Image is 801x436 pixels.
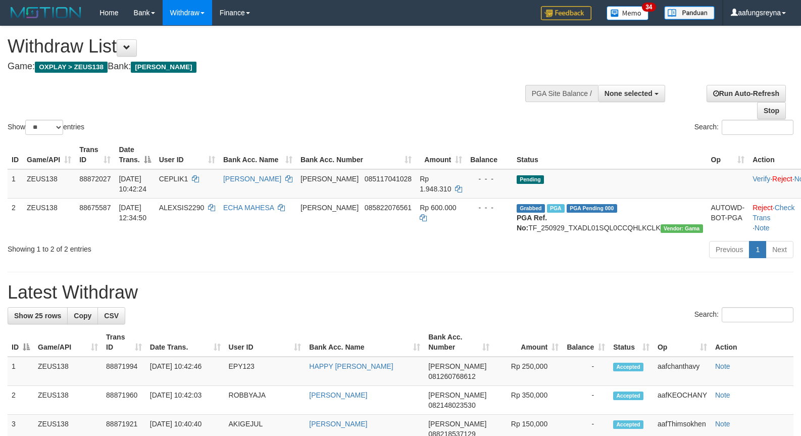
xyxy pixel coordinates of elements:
b: PGA Ref. No: [517,214,547,232]
a: 1 [749,241,766,258]
span: [PERSON_NAME] [428,420,486,428]
td: 2 [8,198,23,237]
td: 88871960 [102,386,146,415]
th: ID [8,140,23,169]
span: Vendor URL: https://trx31.1velocity.biz [661,224,703,233]
th: Bank Acc. Number: activate to sort column ascending [424,328,493,357]
td: 1 [8,357,34,386]
a: Reject [772,175,792,183]
span: Copy 082148023530 to clipboard [428,401,475,409]
span: Accepted [613,363,643,371]
th: User ID: activate to sort column ascending [225,328,306,357]
a: ECHA MAHESA [223,204,274,212]
a: Reject [753,204,773,212]
a: Previous [709,241,749,258]
button: None selected [598,85,665,102]
a: [PERSON_NAME] [223,175,281,183]
th: Status: activate to sort column ascending [609,328,654,357]
a: Note [715,362,730,370]
span: ALEXSIS2290 [159,204,205,212]
a: CSV [97,307,125,324]
span: [PERSON_NAME] [131,62,196,73]
td: 88871994 [102,357,146,386]
td: TF_250929_TXADL01SQL0CCQHLKCLK [513,198,707,237]
label: Search: [694,120,793,135]
td: ROBBYAJA [225,386,306,415]
th: Bank Acc. Number: activate to sort column ascending [296,140,416,169]
label: Search: [694,307,793,322]
label: Show entries [8,120,84,135]
a: Run Auto-Refresh [707,85,786,102]
span: [DATE] 12:34:50 [119,204,146,222]
td: ZEUS138 [34,386,102,415]
a: HAPPY [PERSON_NAME] [309,362,393,370]
th: Game/API: activate to sort column ascending [34,328,102,357]
a: Note [755,224,770,232]
th: ID: activate to sort column descending [8,328,34,357]
td: Rp 250,000 [493,357,563,386]
span: Show 25 rows [14,312,61,320]
th: Action [711,328,793,357]
th: Bank Acc. Name: activate to sort column ascending [219,140,296,169]
img: Button%20Memo.svg [607,6,649,20]
td: ZEUS138 [34,357,102,386]
span: Rp 1.948.310 [420,175,451,193]
th: Bank Acc. Name: activate to sort column ascending [305,328,424,357]
td: [DATE] 10:42:03 [146,386,225,415]
a: Show 25 rows [8,307,68,324]
span: [PERSON_NAME] [428,391,486,399]
span: Pending [517,175,544,184]
h4: Game: Bank: [8,62,524,72]
span: Accepted [613,392,643,400]
div: - - - [470,174,509,184]
span: PGA Pending [567,204,617,213]
th: Balance [466,140,513,169]
span: Accepted [613,420,643,429]
span: [DATE] 10:42:24 [119,175,146,193]
td: ZEUS138 [23,169,75,199]
span: Copy 085117041028 to clipboard [365,175,412,183]
td: ZEUS138 [23,198,75,237]
th: Date Trans.: activate to sort column ascending [146,328,225,357]
td: [DATE] 10:42:46 [146,357,225,386]
span: Marked by aafpengsreynich [547,204,565,213]
span: Copy 081260768612 to clipboard [428,372,475,380]
td: 1 [8,169,23,199]
span: OXPLAY > ZEUS138 [35,62,108,73]
a: [PERSON_NAME] [309,420,367,428]
a: Stop [757,102,786,119]
span: Grabbed [517,204,545,213]
span: Copy [74,312,91,320]
th: Trans ID: activate to sort column ascending [75,140,115,169]
a: Note [715,420,730,428]
select: Showentries [25,120,63,135]
h1: Latest Withdraw [8,282,793,303]
span: Rp 600.000 [420,204,456,212]
th: Balance: activate to sort column ascending [563,328,609,357]
td: EPY123 [225,357,306,386]
td: 2 [8,386,34,415]
td: aafKEOCHANY [654,386,711,415]
td: - [563,386,609,415]
td: AUTOWD-BOT-PGA [707,198,749,237]
th: Game/API: activate to sort column ascending [23,140,75,169]
span: 88675587 [79,204,111,212]
div: PGA Site Balance / [525,85,598,102]
a: Copy [67,307,98,324]
span: 88872027 [79,175,111,183]
td: - [563,357,609,386]
input: Search: [722,307,793,322]
span: CEPLIK1 [159,175,188,183]
span: [PERSON_NAME] [301,204,359,212]
td: Rp 350,000 [493,386,563,415]
th: Status [513,140,707,169]
span: None selected [605,89,653,98]
a: Note [715,391,730,399]
img: Feedback.jpg [541,6,591,20]
th: User ID: activate to sort column ascending [155,140,219,169]
a: Verify [753,175,770,183]
input: Search: [722,120,793,135]
span: Copy 085822076561 to clipboard [365,204,412,212]
th: Amount: activate to sort column ascending [416,140,466,169]
th: Op: activate to sort column ascending [707,140,749,169]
